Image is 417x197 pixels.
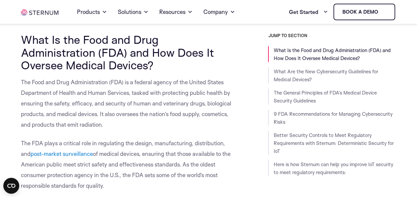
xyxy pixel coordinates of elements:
[333,4,395,20] a: Book a demo
[31,150,93,157] a: post-market surveillance
[289,5,328,19] a: Get Started
[273,111,392,125] a: 9 FDA Recommendations for Managing Cybersecurity Risks
[273,132,393,155] a: Better Security Controls to Meet Regulatory Requirements with Sternum: Deterministic Security for...
[273,69,378,83] a: What Are the New Cybersecurity Guidelines for Medical Devices?
[381,9,386,15] img: sternum iot
[21,150,231,189] span: of medical devices, ensuring that those available to the American public meet strict safety and e...
[21,79,231,128] span: The Food and Drug Administration (FDA) is a federal agency of the United States Department of Hea...
[21,9,58,16] img: sternum iot
[21,140,225,157] span: The FDA plays a critical role in regulating the design, manufacturing, distribution, and
[273,162,393,176] a: Here is how Sternum can help you improve IoT security to meet regulatory requirements:
[273,90,377,104] a: The General Principles of FDA’s Medical Device Security Guidelines
[273,47,390,62] a: What Is the Food and Drug Administration (FDA) and How Does It Oversee Medical Devices?
[268,33,396,38] h3: JUMP TO SECTION
[3,178,19,194] button: Open CMP widget
[21,33,214,72] span: What Is the Food and Drug Administration (FDA) and How Does It Oversee Medical Devices?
